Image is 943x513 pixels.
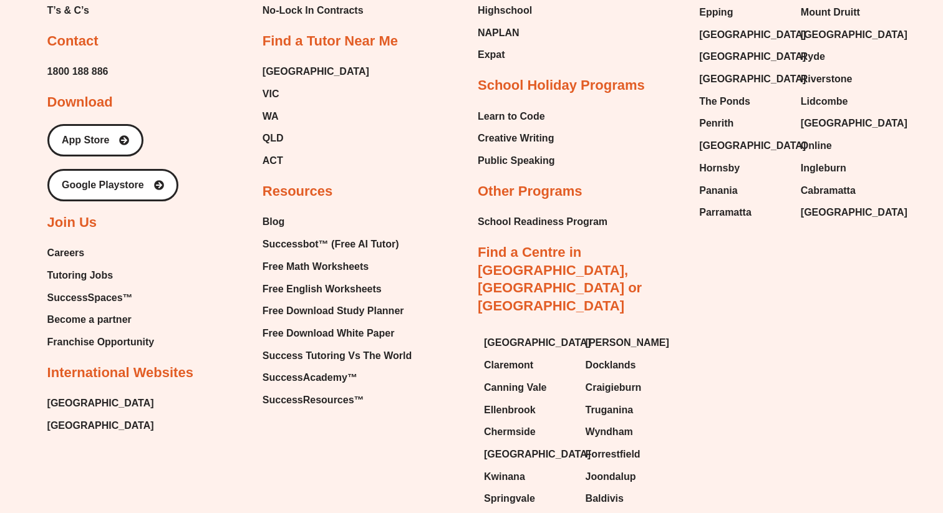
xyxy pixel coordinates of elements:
[263,257,412,276] a: Free Math Worksheets
[478,46,505,64] span: Expat
[484,467,525,486] span: Kwinana
[47,214,97,232] h2: Join Us
[801,26,890,44] a: [GEOGRAPHIC_DATA]
[699,47,806,66] span: [GEOGRAPHIC_DATA]
[478,77,645,95] h2: School Holiday Programs
[801,26,907,44] span: [GEOGRAPHIC_DATA]
[484,445,591,464] span: [GEOGRAPHIC_DATA]
[484,378,546,397] span: Canning Vale
[801,3,860,22] span: Mount Druitt
[478,107,545,126] span: Learn to Code
[801,181,856,200] span: Cabramatta
[699,137,806,155] span: [GEOGRAPHIC_DATA]
[586,356,675,375] a: Docklands
[801,159,846,178] span: Ingleburn
[62,180,144,190] span: Google Playstore
[801,92,890,111] a: Lidcombe
[47,124,143,156] a: App Store
[478,24,538,42] a: NAPLAN
[62,135,109,145] span: App Store
[263,213,285,231] span: Blog
[263,391,412,410] a: SuccessResources™
[263,302,412,320] a: Free Download Study Planner
[263,368,357,387] span: SuccessAcademy™
[263,280,412,299] a: Free English Worksheets
[47,62,109,81] a: 1800 188 886
[801,159,890,178] a: Ingleburn
[47,93,113,112] h2: Download
[729,372,943,513] div: Chat Widget
[801,203,890,222] a: [GEOGRAPHIC_DATA]
[263,235,399,254] span: Successbot™ (Free AI Tutor)
[263,62,369,81] a: [GEOGRAPHIC_DATA]
[586,489,624,508] span: Baldivis
[484,333,591,352] span: [GEOGRAPHIC_DATA]
[263,324,412,343] a: Free Download White Paper
[478,129,554,148] span: Creative Writing
[263,107,279,126] span: WA
[801,114,907,133] span: [GEOGRAPHIC_DATA]
[699,159,788,178] a: Hornsby
[263,1,364,20] span: No-Lock In Contracts
[586,467,675,486] a: Joondalup
[484,401,536,420] span: Ellenbrook
[47,244,85,262] span: Careers
[699,47,788,66] a: [GEOGRAPHIC_DATA]
[699,181,788,200] a: Panania
[801,47,890,66] a: Ryde
[801,3,890,22] a: Mount Druitt
[263,347,412,365] span: Success Tutoring Vs The World
[586,378,642,397] span: Craigieburn
[586,356,636,375] span: Docklands
[478,213,607,231] a: School Readiness Program
[263,129,369,148] a: QLD
[586,423,633,441] span: Wyndham
[263,151,283,170] span: ACT
[484,378,573,397] a: Canning Vale
[801,47,825,66] span: Ryde
[47,289,133,307] span: SuccessSpaces™
[699,92,750,111] span: The Ponds
[47,1,89,20] span: T’s & C’s
[586,423,675,441] a: Wyndham
[699,203,752,222] span: Parramatta
[263,151,369,170] a: ACT
[263,324,395,343] span: Free Download White Paper
[263,107,369,126] a: WA
[478,244,642,314] a: Find a Centre in [GEOGRAPHIC_DATA], [GEOGRAPHIC_DATA] or [GEOGRAPHIC_DATA]
[263,280,382,299] span: Free English Worksheets
[47,364,193,382] h2: International Websites
[484,423,573,441] a: Chermside
[484,356,533,375] span: Claremont
[263,129,284,148] span: QLD
[699,159,740,178] span: Hornsby
[484,333,573,352] a: [GEOGRAPHIC_DATA]
[801,137,890,155] a: Online
[801,181,890,200] a: Cabramatta
[47,1,138,20] a: T’s & C’s
[586,489,675,508] a: Baldivis
[586,467,636,486] span: Joondalup
[699,203,788,222] a: Parramatta
[586,445,641,464] span: Forrestfield
[263,302,404,320] span: Free Download Study Planner
[47,266,113,285] span: Tutoring Jobs
[47,394,154,413] span: [GEOGRAPHIC_DATA]
[47,266,155,285] a: Tutoring Jobs
[484,445,573,464] a: [GEOGRAPHIC_DATA]
[484,489,535,508] span: Springvale
[478,24,520,42] span: NAPLAN
[586,445,675,464] a: Forrestfield
[699,137,788,155] a: [GEOGRAPHIC_DATA]
[586,378,675,397] a: Craigieburn
[699,181,737,200] span: Panania
[478,1,538,20] a: Highschool
[478,107,555,126] a: Learn to Code
[263,235,412,254] a: Successbot™ (Free AI Tutor)
[478,129,555,148] a: Creative Writing
[263,183,333,201] h2: Resources
[586,401,633,420] span: Truganina
[47,289,155,307] a: SuccessSpaces™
